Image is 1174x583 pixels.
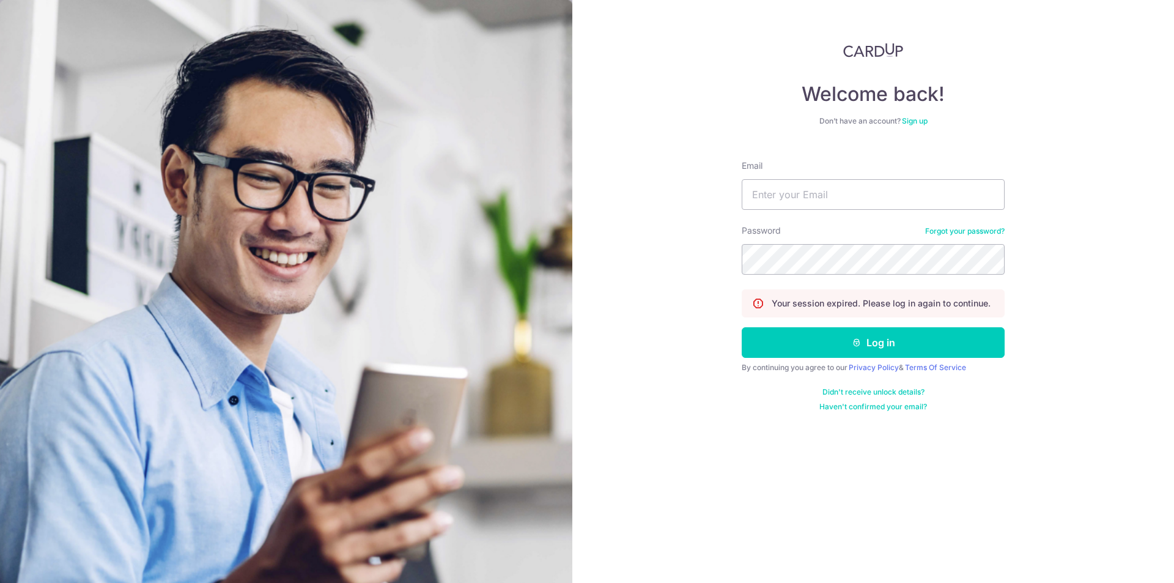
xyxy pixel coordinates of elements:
a: Privacy Policy [849,363,899,372]
label: Email [742,160,762,172]
a: Forgot your password? [925,226,1005,236]
img: CardUp Logo [843,43,903,58]
h4: Welcome back! [742,82,1005,106]
label: Password [742,225,781,237]
a: Sign up [902,116,928,125]
p: Your session expired. Please log in again to continue. [772,297,991,310]
input: Enter your Email [742,179,1005,210]
a: Terms Of Service [905,363,966,372]
div: By continuing you agree to our & [742,363,1005,373]
div: Don’t have an account? [742,116,1005,126]
a: Haven't confirmed your email? [819,402,927,412]
a: Didn't receive unlock details? [822,387,925,397]
button: Log in [742,327,1005,358]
